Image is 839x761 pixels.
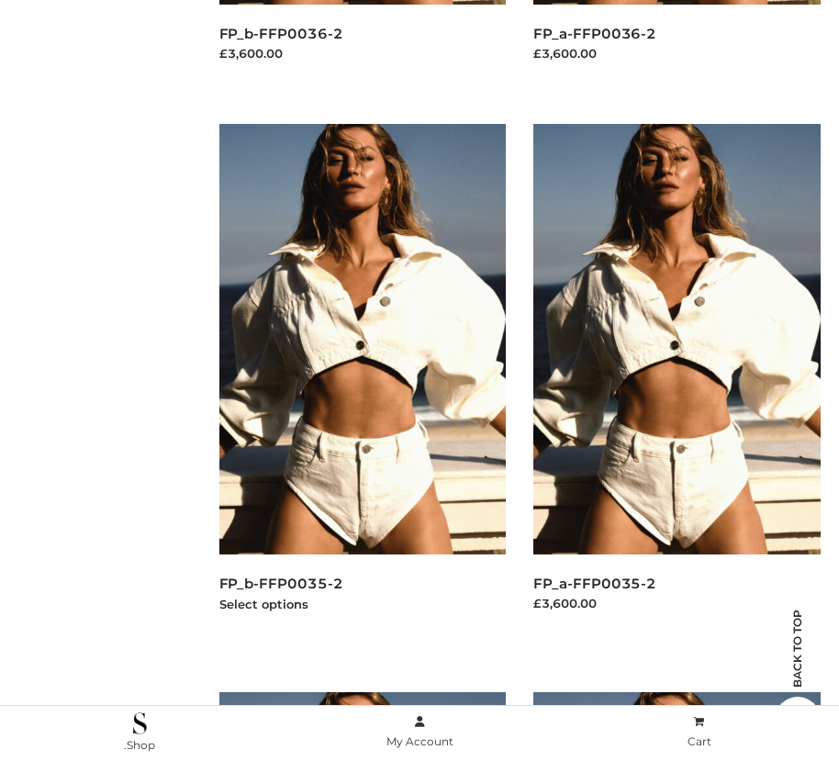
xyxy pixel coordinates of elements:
[280,711,560,753] a: My Account
[219,44,507,62] div: £3,600.00
[533,44,821,62] div: £3,600.00
[219,25,343,42] a: FP_b-FFP0036-2
[533,575,656,592] a: FP_a-FFP0035-2
[219,597,308,611] a: Select options
[533,594,821,612] div: £3,600.00
[386,734,453,748] span: My Account
[133,712,147,734] img: .Shop
[775,642,821,688] span: Back to top
[533,25,656,42] a: FP_a-FFP0036-2
[688,734,711,748] span: Cart
[219,575,343,592] a: FP_b-FFP0035-2
[124,738,155,752] span: .Shop
[559,711,839,753] a: Cart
